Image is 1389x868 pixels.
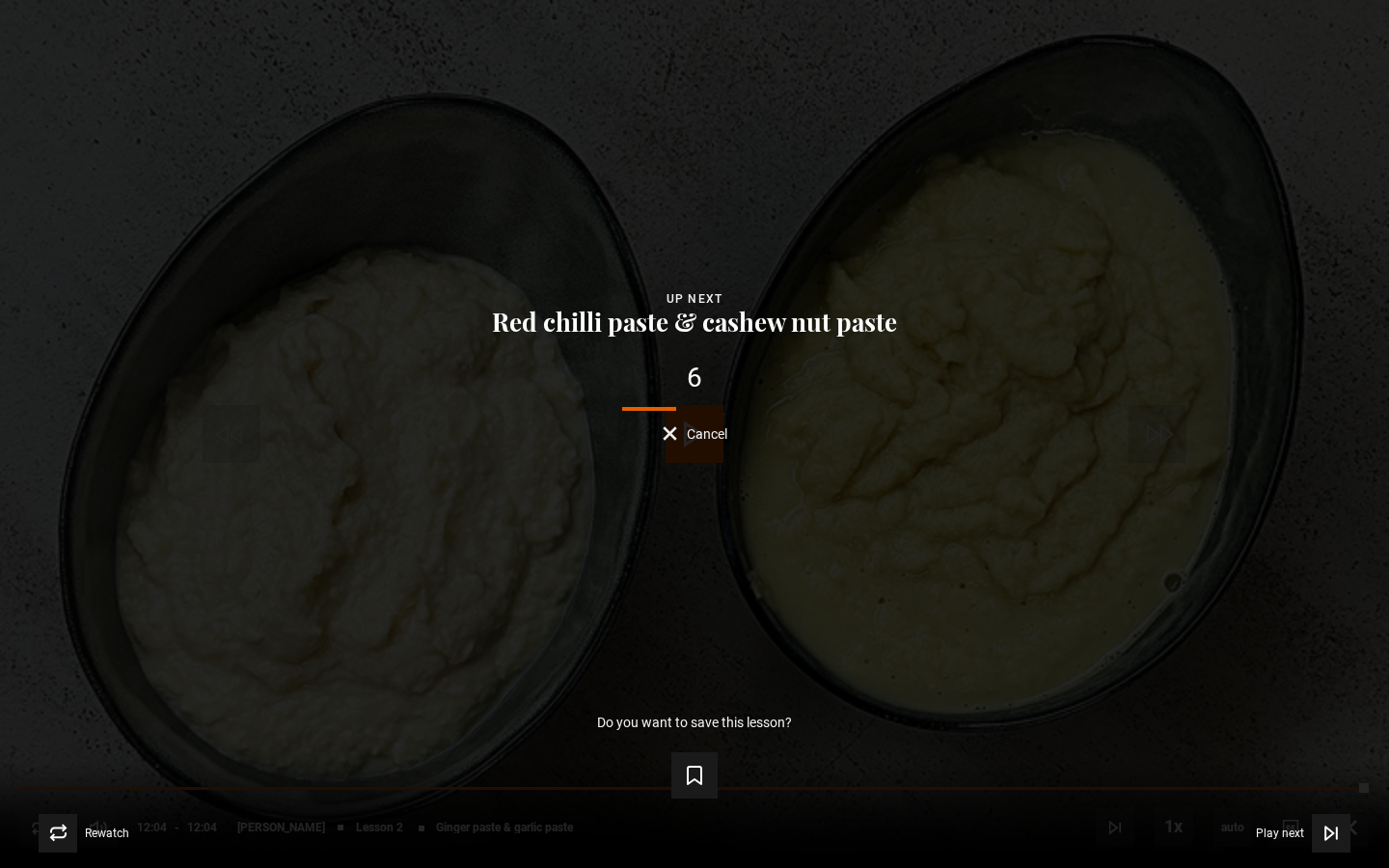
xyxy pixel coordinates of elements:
button: Red chilli paste & cashew nut paste [486,309,903,336]
p: Do you want to save this lesson? [597,716,792,729]
button: Rewatch [39,814,129,853]
button: Play next [1256,814,1350,853]
div: 6 [31,365,1358,392]
button: Cancel [663,426,727,441]
span: Play next [1256,827,1304,839]
div: Up next [31,289,1358,309]
span: Rewatch [85,827,129,839]
span: Cancel [687,427,727,441]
